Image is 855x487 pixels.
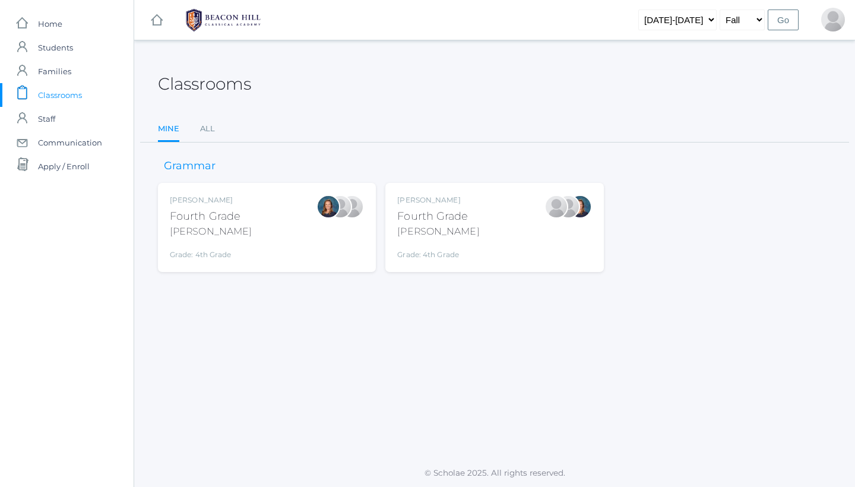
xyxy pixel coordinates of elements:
[179,5,268,35] img: 1_BHCALogos-05.png
[38,59,71,83] span: Families
[158,75,251,93] h2: Classrooms
[568,195,592,219] div: Ellie Bradley
[38,83,82,107] span: Classrooms
[170,224,252,239] div: [PERSON_NAME]
[38,131,102,154] span: Communication
[158,160,221,172] h3: Grammar
[397,208,479,224] div: Fourth Grade
[316,195,340,219] div: Ellie Bradley
[38,12,62,36] span: Home
[821,8,845,31] div: Lydia Chaffin
[328,195,352,219] div: Lydia Chaffin
[170,208,252,224] div: Fourth Grade
[158,117,179,143] a: Mine
[768,10,799,30] input: Go
[397,224,479,239] div: [PERSON_NAME]
[544,195,568,219] div: Lydia Chaffin
[556,195,580,219] div: Heather Porter
[38,154,90,178] span: Apply / Enroll
[397,243,479,260] div: Grade: 4th Grade
[170,243,252,260] div: Grade: 4th Grade
[38,107,55,131] span: Staff
[38,36,73,59] span: Students
[397,195,479,205] div: [PERSON_NAME]
[170,195,252,205] div: [PERSON_NAME]
[134,467,855,479] p: © Scholae 2025. All rights reserved.
[200,117,215,141] a: All
[340,195,364,219] div: Heather Porter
